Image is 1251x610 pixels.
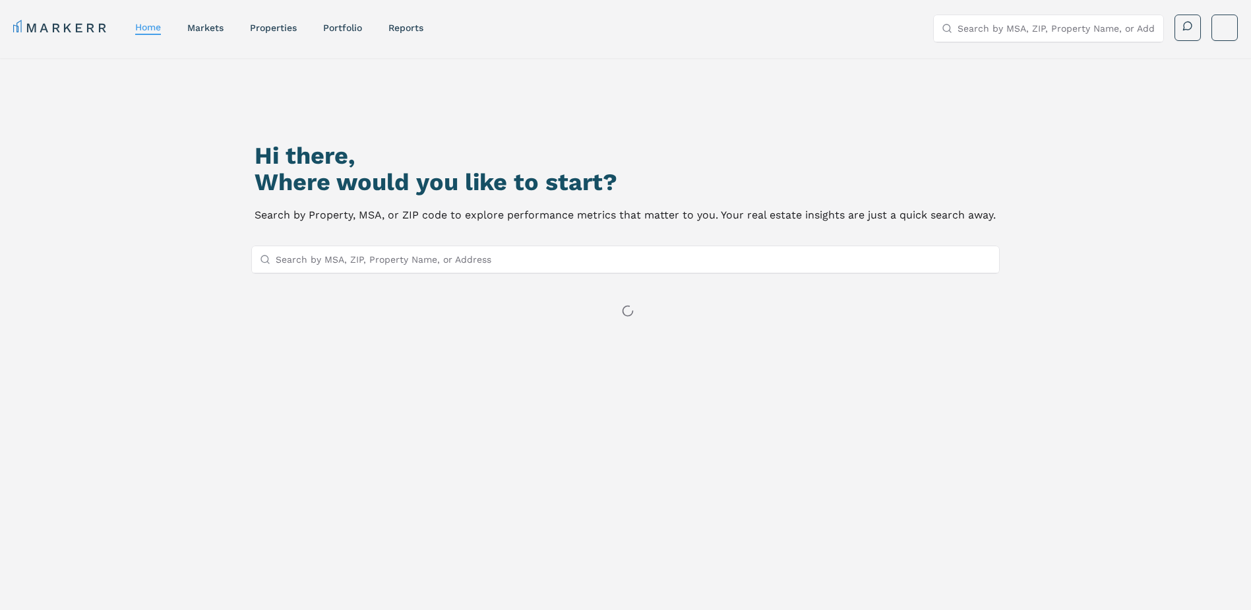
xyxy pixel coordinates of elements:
[276,246,992,273] input: Search by MSA, ZIP, Property Name, or Address
[388,22,423,33] a: reports
[255,143,996,169] h1: Hi there,
[255,206,996,224] p: Search by Property, MSA, or ZIP code to explore performance metrics that matter to you. Your real...
[13,18,109,37] a: MARKERR
[958,15,1155,42] input: Search by MSA, ZIP, Property Name, or Address
[187,22,224,33] a: markets
[255,169,996,195] h2: Where would you like to start?
[250,22,297,33] a: properties
[323,22,362,33] a: Portfolio
[135,22,161,32] a: home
